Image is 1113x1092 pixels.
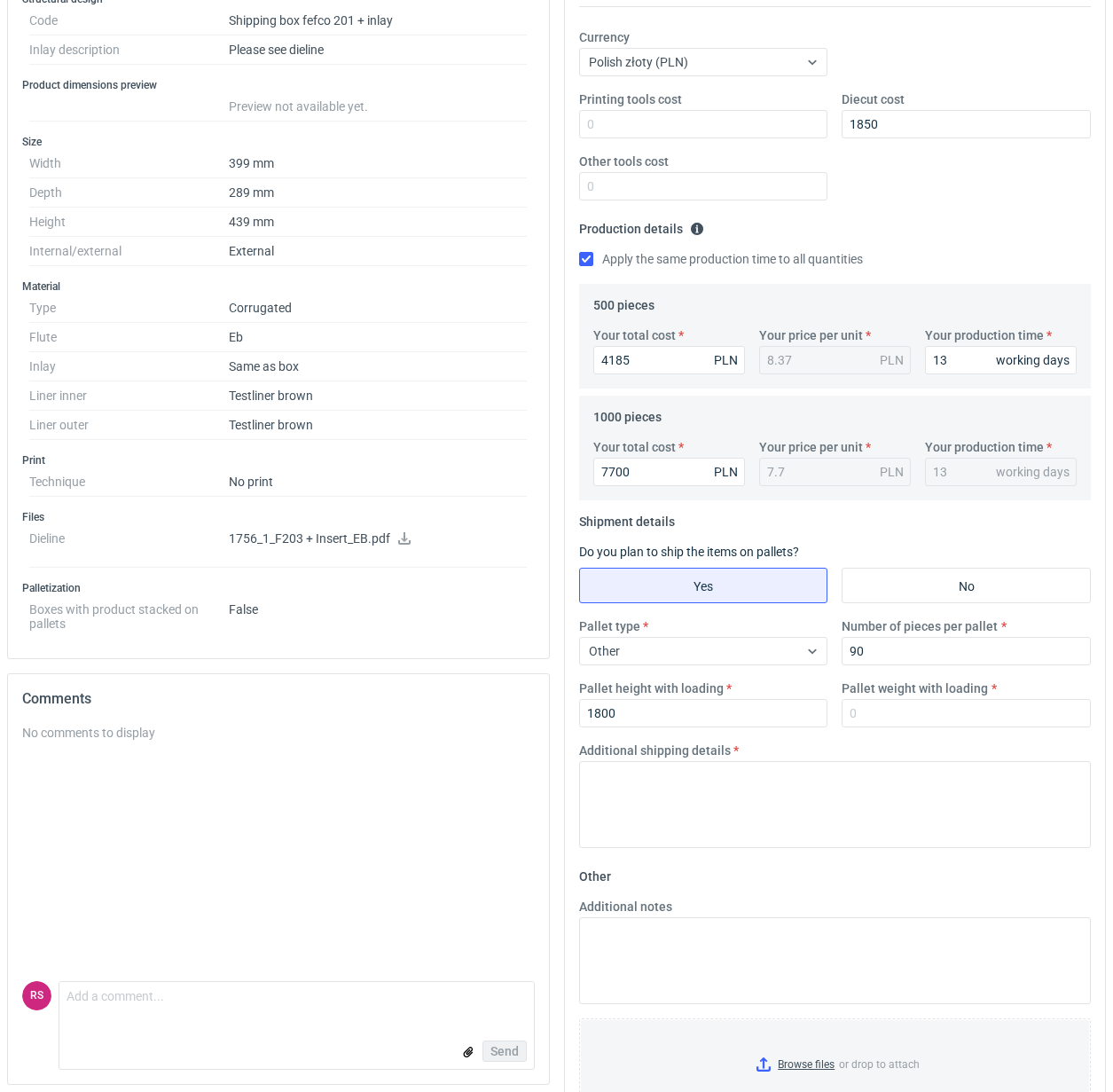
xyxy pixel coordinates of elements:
[925,346,1077,374] input: 0
[229,467,528,497] dd: No print
[229,352,528,381] dd: Same as box
[579,699,828,727] input: 0
[22,135,535,149] h3: Size
[229,323,528,352] dd: Eb
[759,326,863,344] label: Your price per unit
[29,524,229,568] dt: Dieline
[579,545,799,559] label: Do you plan to ship the items on pallets?
[579,568,828,603] label: Yes
[229,6,528,35] dd: Shipping box fefco 201 + inlay
[579,90,682,108] label: Printing tools cost
[29,237,229,266] dt: Internal/external
[714,351,738,369] div: PLN
[880,351,904,369] div: PLN
[589,644,620,658] span: Other
[29,352,229,381] dt: Inlay
[29,6,229,35] dt: Code
[579,172,828,200] input: 0
[22,510,535,524] h3: Files
[22,453,535,467] h3: Print
[589,55,688,69] span: Polish złoty (PLN)
[925,438,1044,456] label: Your production time
[29,149,229,178] dt: Width
[29,294,229,323] dt: Type
[29,323,229,352] dt: Flute
[22,724,535,742] div: No comments to display
[229,149,528,178] dd: 399 mm
[29,381,229,411] dt: Liner inner
[593,346,745,374] input: 0
[229,237,528,266] dd: External
[229,208,528,237] dd: 439 mm
[29,35,229,65] dt: Inlay description
[579,617,640,635] label: Pallet type
[229,531,528,547] p: 1756_1_F203 + Insert_EB.pdf
[229,595,528,631] dd: False
[842,617,998,635] label: Number of pieces per pallet
[842,90,905,108] label: Diecut cost
[579,153,669,170] label: Other tools cost
[593,438,676,456] label: Your total cost
[579,898,672,915] label: Additional notes
[593,291,654,312] legend: 500 pieces
[229,411,528,440] dd: Testliner brown
[482,1041,527,1062] button: Send
[842,699,1091,727] input: 0
[490,1045,519,1057] span: Send
[842,568,1091,603] label: No
[714,463,738,481] div: PLN
[579,215,704,236] legend: Production details
[29,595,229,631] dt: Boxes with product stacked on pallets
[579,250,863,268] label: Apply the same production time to all quantities
[29,411,229,440] dt: Liner outer
[842,680,988,697] label: Pallet weight with loading
[842,110,1091,138] input: 0
[593,403,662,424] legend: 1000 pieces
[759,438,863,456] label: Your price per unit
[579,507,675,529] legend: Shipment details
[880,463,904,481] div: PLN
[22,981,51,1010] div: Rafał Stani
[579,680,724,697] label: Pallet height with loading
[22,688,535,710] h2: Comments
[579,862,611,884] legend: Other
[925,326,1044,344] label: Your production time
[996,351,1070,369] div: working days
[22,581,535,595] h3: Palletization
[29,178,229,208] dt: Depth
[229,99,368,114] span: Preview not available yet.
[579,28,630,46] label: Currency
[22,981,51,1010] figcaption: RS
[842,637,1091,665] input: 0
[579,110,828,138] input: 0
[229,178,528,208] dd: 289 mm
[22,78,535,92] h3: Product dimensions preview
[29,467,229,497] dt: Technique
[579,742,731,759] label: Additional shipping details
[29,208,229,237] dt: Height
[229,381,528,411] dd: Testliner brown
[229,35,528,65] dd: Please see dieline
[593,326,676,344] label: Your total cost
[229,294,528,323] dd: Corrugated
[996,463,1070,481] div: working days
[22,279,535,294] h3: Material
